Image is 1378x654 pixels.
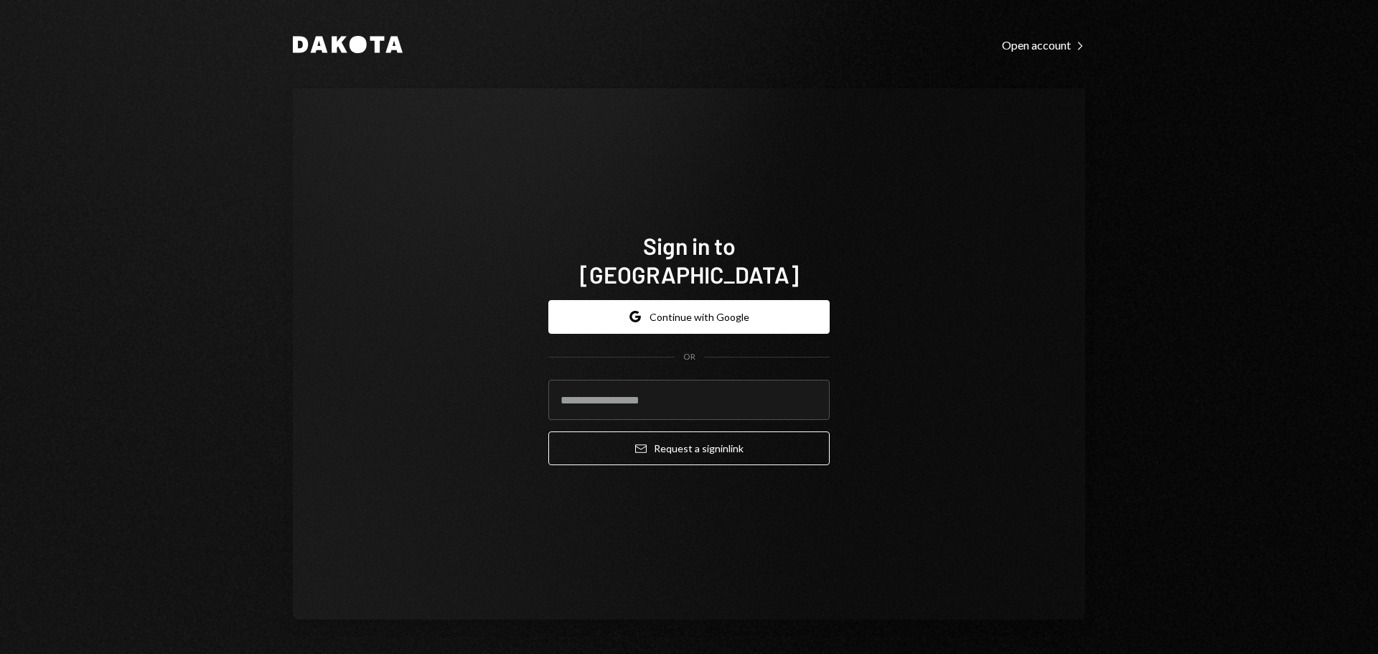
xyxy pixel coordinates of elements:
[683,351,695,363] div: OR
[548,231,830,289] h1: Sign in to [GEOGRAPHIC_DATA]
[548,431,830,465] button: Request a signinlink
[548,300,830,334] button: Continue with Google
[1002,37,1085,52] a: Open account
[1002,38,1085,52] div: Open account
